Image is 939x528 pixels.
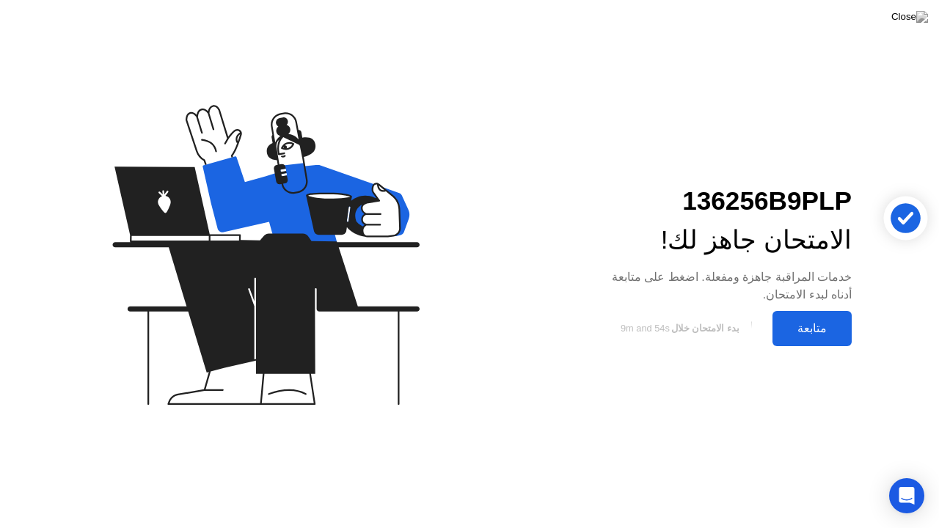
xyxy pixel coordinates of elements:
div: 136256B9PLP [593,182,852,221]
div: Open Intercom Messenger [889,478,924,513]
button: متابعة [772,311,852,346]
div: متابعة [777,321,847,335]
img: Close [891,11,928,23]
button: بدء الامتحان خلال9m and 54s [593,315,765,342]
div: خدمات المراقبة جاهزة ومفعلة. اضغط على متابعة أدناه لبدء الامتحان. [593,268,852,304]
div: الامتحان جاهز لك! [593,221,852,260]
span: 9m and 54s [621,323,670,334]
